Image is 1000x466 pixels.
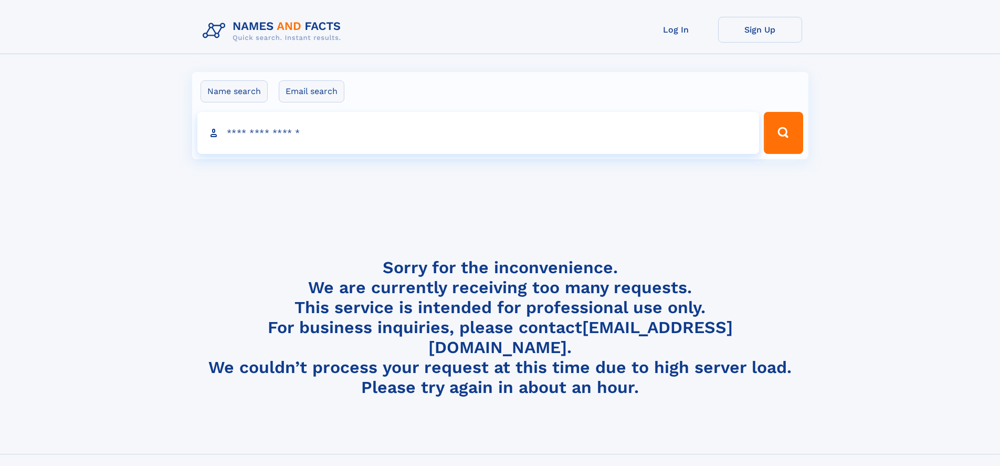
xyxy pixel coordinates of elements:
[428,317,733,357] a: [EMAIL_ADDRESS][DOMAIN_NAME]
[764,112,803,154] button: Search Button
[198,17,350,45] img: Logo Names and Facts
[201,80,268,102] label: Name search
[198,257,802,398] h4: Sorry for the inconvenience. We are currently receiving too many requests. This service is intend...
[197,112,760,154] input: search input
[279,80,344,102] label: Email search
[718,17,802,43] a: Sign Up
[634,17,718,43] a: Log In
